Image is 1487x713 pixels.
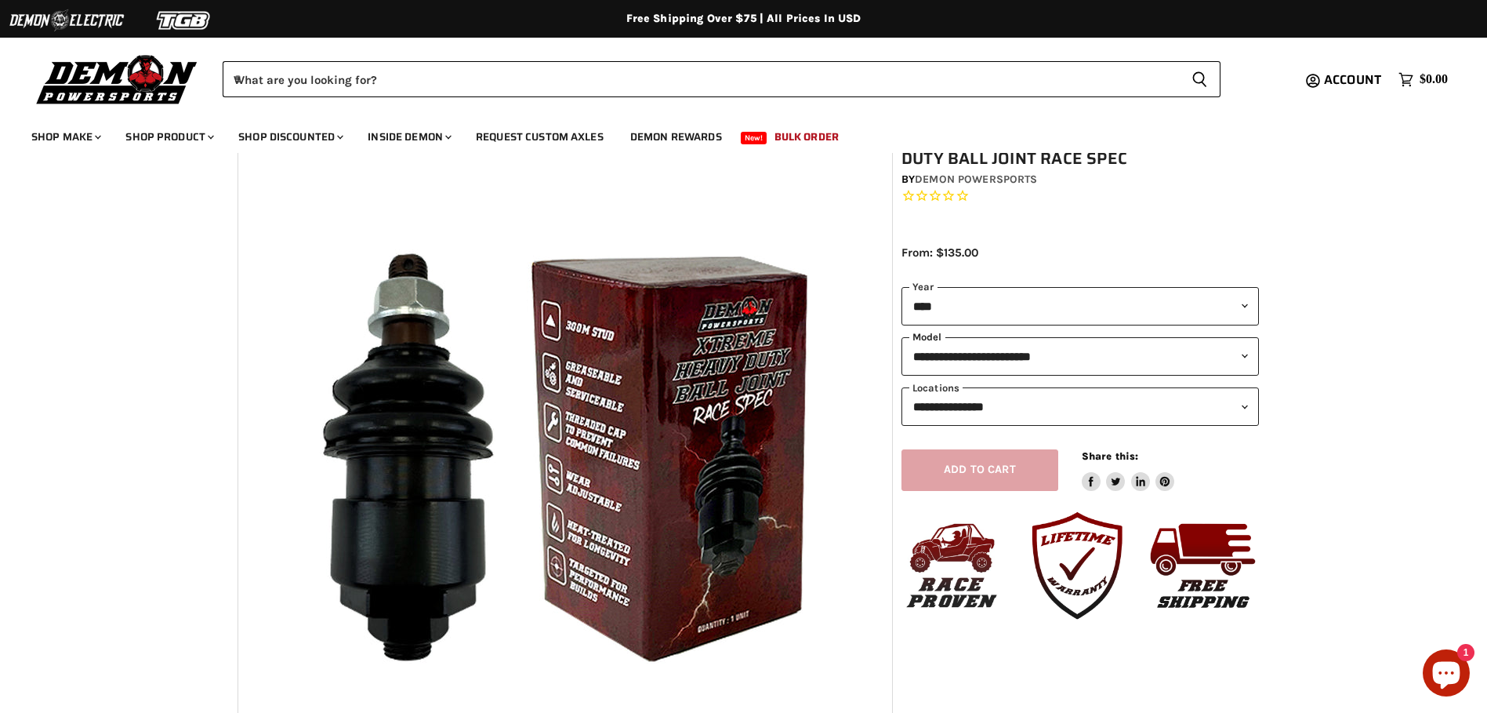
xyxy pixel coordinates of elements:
[356,121,461,153] a: Inside Demon
[618,121,734,153] a: Demon Rewards
[223,61,1179,97] input: When autocomplete results are available use up and down arrows to review and enter to select
[763,121,850,153] a: Bulk Order
[20,115,1444,153] ul: Main menu
[901,287,1259,326] select: year
[901,246,978,260] span: From: $135.00
[1418,649,1474,700] inbox-online-store-chat: Shopify online store chat
[20,121,111,153] a: Shop Make
[901,337,1259,376] select: modal-name
[901,188,1259,205] span: Rated 0.0 out of 5 stars 0 reviews
[741,132,767,144] span: New!
[1018,507,1136,624] img: Lifte_Time_Warranty.png
[915,173,1037,186] a: Demon Powersports
[31,51,203,107] img: Demon Powersports
[8,5,125,35] img: Demon Electric Logo 2
[1144,507,1261,624] img: Free_Shipping.png
[1179,61,1220,97] button: Search
[1420,72,1448,87] span: $0.00
[1324,70,1381,89] span: Account
[114,121,223,153] a: Shop Product
[227,121,353,153] a: Shop Discounted
[901,171,1259,188] div: by
[893,507,1010,624] img: Race_Proven.jpg
[223,61,1220,97] form: Product
[125,5,243,35] img: TGB Logo 2
[1082,450,1138,462] span: Share this:
[901,387,1259,426] select: keys
[1317,73,1391,87] a: Account
[1391,68,1456,91] a: $0.00
[901,129,1259,169] h1: Polaris Xpedition Demon Xtreme Heavy Duty Ball Joint Race Spec
[117,12,1371,26] div: Free Shipping Over $75 | All Prices In USD
[1082,449,1175,491] aside: Share this:
[464,121,615,153] a: Request Custom Axles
